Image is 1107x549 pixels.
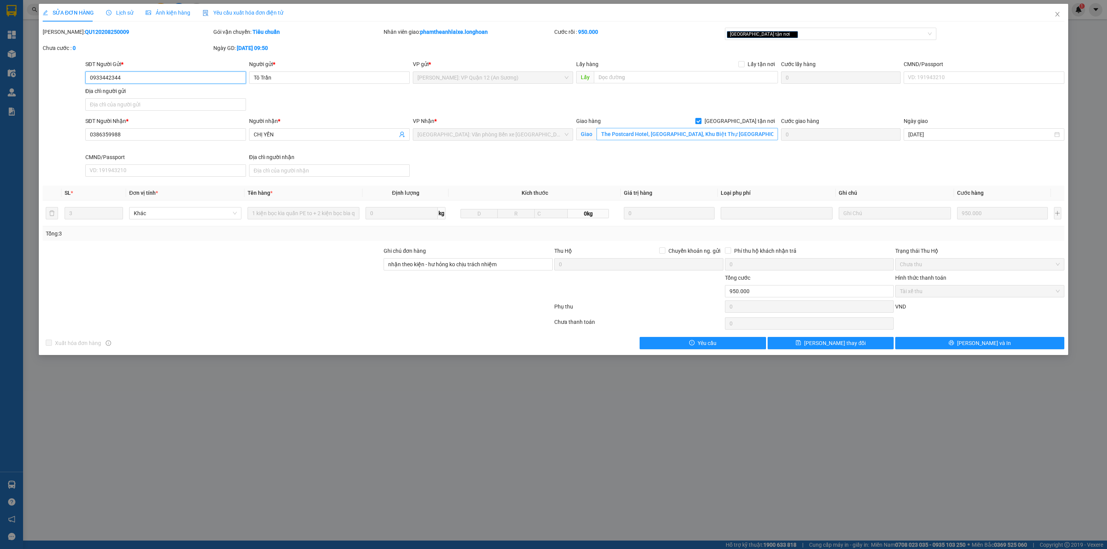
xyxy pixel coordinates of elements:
[689,340,695,346] span: exclamation-circle
[249,60,410,68] div: Người gửi
[553,302,724,316] div: Phụ thu
[384,258,553,270] input: Ghi chú đơn hàng
[665,247,723,255] span: Chuyển khoản ng. gửi
[553,318,724,331] div: Chưa thanh toán
[745,60,778,68] span: Lấy tận nơi
[781,118,819,124] label: Cước giao hàng
[237,45,268,51] b: [DATE] 09:50
[568,209,609,218] span: 0kg
[895,275,946,281] label: Hình thức thanh toán
[554,28,723,36] div: Cước rồi :
[203,10,284,16] span: Yêu cầu xuất hóa đơn điện tử
[791,32,795,36] span: close
[957,339,1011,347] span: [PERSON_NAME] và In
[438,207,445,219] span: kg
[534,209,568,218] input: C
[248,190,273,196] span: Tên hàng
[203,10,209,16] img: icon
[384,28,553,36] div: Nhân viên giao:
[624,207,715,219] input: 0
[701,117,778,125] span: [GEOGRAPHIC_DATA] tận nơi
[248,207,360,219] input: VD: Bàn, Ghế
[106,10,133,16] span: Lịch sử
[781,71,901,84] input: Cước lấy hàng
[249,153,410,161] div: Địa chỉ người nhận
[836,186,954,201] th: Ghi chú
[576,71,594,83] span: Lấy
[417,72,569,83] span: Hồ Chí Minh: VP Quận 12 (An Sương)
[1047,4,1068,25] button: Close
[213,28,382,36] div: Gói vận chuyển:
[399,131,405,138] span: user-add
[900,285,1060,297] span: Tài xế thu
[413,118,434,124] span: VP Nhận
[253,29,280,35] b: Tiêu chuẩn
[417,129,569,140] span: Hải Phòng: Văn phòng Bến xe Thượng Lý
[839,207,951,219] input: Ghi Chú
[718,186,836,201] th: Loại phụ phí
[85,117,246,125] div: SĐT Người Nhận
[46,229,427,238] div: Tổng: 3
[957,190,984,196] span: Cước hàng
[554,248,572,254] span: Thu Hộ
[904,118,928,124] label: Ngày giao
[640,337,766,349] button: exclamation-circleYêu cầu
[781,128,901,141] input: Cước giao hàng
[895,247,1064,255] div: Trạng thái Thu Hộ
[85,153,246,161] div: CMND/Passport
[413,60,573,68] div: VP gửi
[624,190,652,196] span: Giá trị hàng
[106,340,111,346] span: info-circle
[106,10,111,15] span: clock-circle
[65,190,71,196] span: SL
[46,207,58,219] button: delete
[594,71,778,83] input: Dọc đường
[392,190,419,196] span: Định lượng
[85,98,246,111] input: Địa chỉ của người gửi
[213,44,382,52] div: Ngày GD:
[249,164,410,177] input: Địa chỉ của người nhận
[146,10,190,16] span: Ảnh kiện hàng
[73,45,76,51] b: 0
[804,339,866,347] span: [PERSON_NAME] thay đổi
[43,10,94,16] span: SỬA ĐƠN HÀNG
[731,247,799,255] span: Phí thu hộ khách nhận trả
[698,339,716,347] span: Yêu cầu
[957,207,1048,219] input: 0
[129,190,158,196] span: Đơn vị tính
[384,248,426,254] label: Ghi chú đơn hàng
[522,190,548,196] span: Kích thước
[85,87,246,95] div: Địa chỉ người gửi
[908,130,1053,139] input: Ngày giao
[576,118,601,124] span: Giao hàng
[249,117,410,125] div: Người nhận
[460,209,498,218] input: D
[576,61,598,67] span: Lấy hàng
[43,28,212,36] div: [PERSON_NAME]:
[1054,207,1061,219] button: plus
[576,128,597,140] span: Giao
[420,29,488,35] b: phamtheanhlaixe.longhoan
[900,259,1060,270] span: Chưa thu
[578,29,598,35] b: 950.000
[949,340,954,346] span: printer
[597,128,778,140] input: Giao tận nơi
[796,340,801,346] span: save
[43,10,48,15] span: edit
[52,339,104,347] span: Xuất hóa đơn hàng
[85,60,246,68] div: SĐT Người Gửi
[895,304,906,310] span: VND
[43,44,212,52] div: Chưa cước :
[497,209,535,218] input: R
[146,10,151,15] span: picture
[134,207,237,219] span: Khác
[895,337,1064,349] button: printer[PERSON_NAME] và In
[768,337,894,349] button: save[PERSON_NAME] thay đổi
[1054,11,1060,17] span: close
[725,275,750,281] span: Tổng cước
[727,31,798,38] span: [GEOGRAPHIC_DATA] tận nơi
[904,60,1064,68] div: CMND/Passport
[781,61,816,67] label: Cước lấy hàng
[85,29,129,35] b: QU120208250009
